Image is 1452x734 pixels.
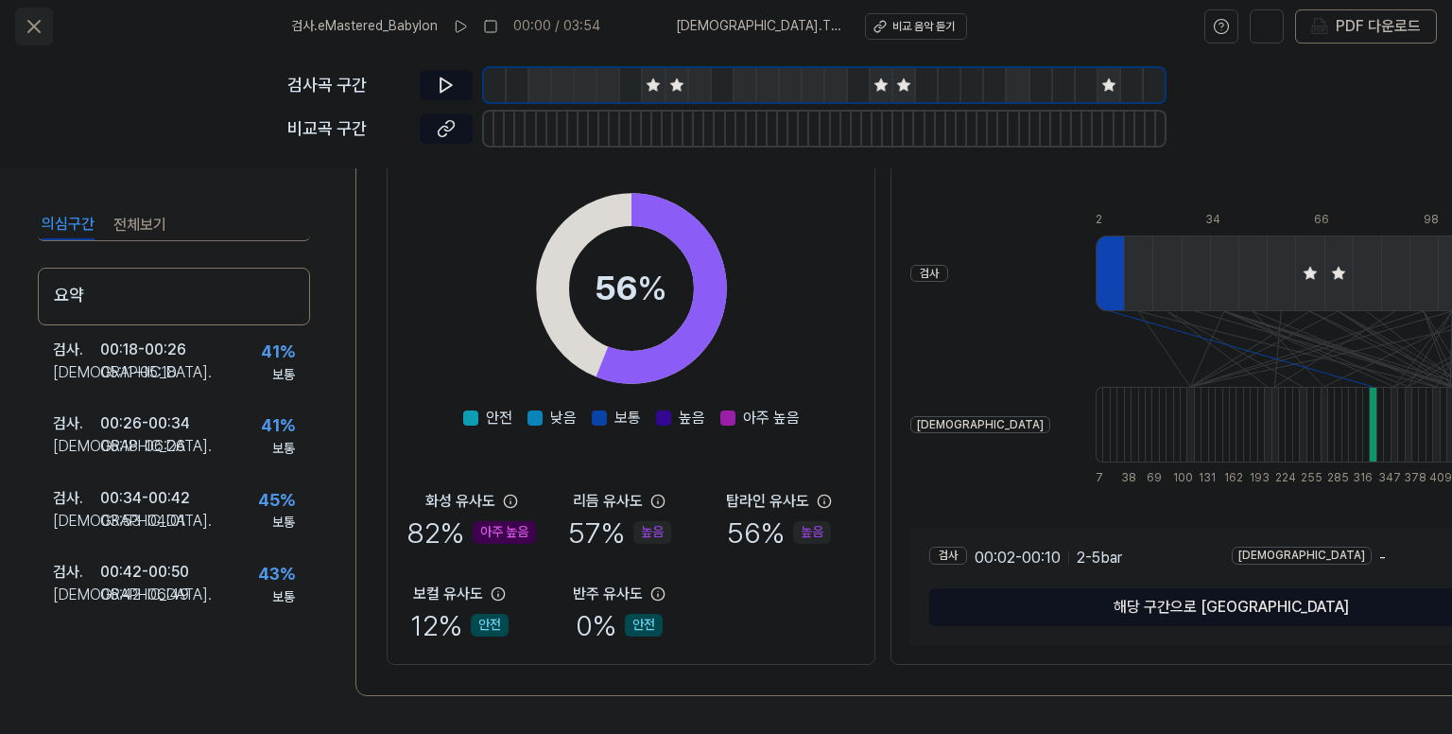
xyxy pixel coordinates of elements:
div: 57 % [568,513,671,552]
div: 높음 [633,521,671,544]
div: 검사 [929,547,967,565]
div: 56 % [727,513,831,552]
div: PDF 다운로드 [1336,14,1421,39]
div: 45 % [258,487,295,515]
button: 전체보기 [113,210,166,240]
div: [DEMOGRAPHIC_DATA] [910,416,1050,434]
span: 보통 [614,407,641,429]
div: 00:34 - 00:42 [100,487,190,510]
div: 41 % [261,412,295,440]
div: [DEMOGRAPHIC_DATA] . [53,361,100,384]
div: 12 % [410,605,509,645]
button: 의심구간 [42,210,95,240]
div: 검사 . [53,339,100,361]
div: 요약 [38,268,310,325]
div: 41 % [261,339,295,366]
div: 보통 [272,588,295,607]
div: 316 [1353,470,1359,486]
div: 보통 [272,366,295,385]
div: 06:42 - 06:49 [100,584,189,606]
span: 높음 [679,407,705,429]
div: 비교곡 구간 [287,115,408,143]
div: 검사곡 구간 [287,72,408,99]
div: 안전 [625,614,663,637]
div: 00:18 - 00:26 [100,339,186,361]
span: 안전 [486,407,512,429]
div: 03:53 - 04:01 [100,510,185,533]
div: 7 [1096,470,1102,486]
span: % [637,268,667,308]
div: 69 [1147,470,1153,486]
div: 347 [1378,470,1385,486]
div: 162 [1224,470,1231,486]
div: 224 [1275,470,1282,486]
div: 100 [1173,470,1180,486]
div: 높음 [793,521,831,544]
span: 아주 높음 [743,407,800,429]
span: [DEMOGRAPHIC_DATA] . The Baguio Track (Sharam Extended Remix) [676,17,842,36]
div: 비교 음악 듣기 [892,19,955,35]
div: 00:42 - 00:50 [100,561,189,584]
button: help [1204,9,1238,44]
div: 탑라인 유사도 [726,490,809,513]
div: 반주 유사도 [573,583,643,605]
div: 43 % [258,561,295,588]
span: 낮음 [550,407,577,429]
div: 34 [1205,212,1234,228]
div: 98 [1424,212,1452,228]
span: 00:02 - 00:10 [975,547,1061,569]
div: 378 [1404,470,1410,486]
div: 255 [1301,470,1307,486]
img: PDF Download [1311,18,1328,35]
div: 131 [1199,470,1205,486]
div: 아주 높음 [473,521,536,544]
div: 38 [1121,470,1128,486]
div: 보컬 유사도 [413,583,483,605]
div: 00:00 / 03:54 [513,17,600,36]
div: 보통 [272,440,295,459]
div: 검사 . [53,561,100,584]
div: 검사 [910,265,948,283]
div: 56 [595,263,667,314]
div: 285 [1327,470,1334,486]
div: 0 % [576,605,663,645]
span: 2 - 5 bar [1077,547,1122,569]
div: 안전 [471,614,509,637]
div: 보통 [272,514,295,533]
div: [DEMOGRAPHIC_DATA] . [53,584,100,606]
div: 06:18 - 06:26 [100,435,185,458]
div: 05:11 - 05:18 [100,361,177,384]
div: 검사 . [53,487,100,510]
div: 화성 유사도 [425,490,495,513]
div: 409 [1429,470,1436,486]
button: PDF 다운로드 [1307,10,1425,43]
img: share [1258,18,1275,35]
div: 193 [1250,470,1256,486]
div: 66 [1314,212,1342,228]
div: 00:26 - 00:34 [100,412,190,435]
svg: help [1213,17,1230,36]
div: 리듬 유사도 [573,490,643,513]
span: 검사 . eMastered_Babylon [291,17,438,36]
div: [DEMOGRAPHIC_DATA] . [53,435,100,458]
div: 검사 . [53,412,100,435]
button: 비교 음악 듣기 [865,13,967,40]
div: [DEMOGRAPHIC_DATA] [1232,547,1372,565]
div: 82 % [406,513,536,552]
div: [DEMOGRAPHIC_DATA] . [53,510,100,533]
div: 2 [1096,212,1124,228]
